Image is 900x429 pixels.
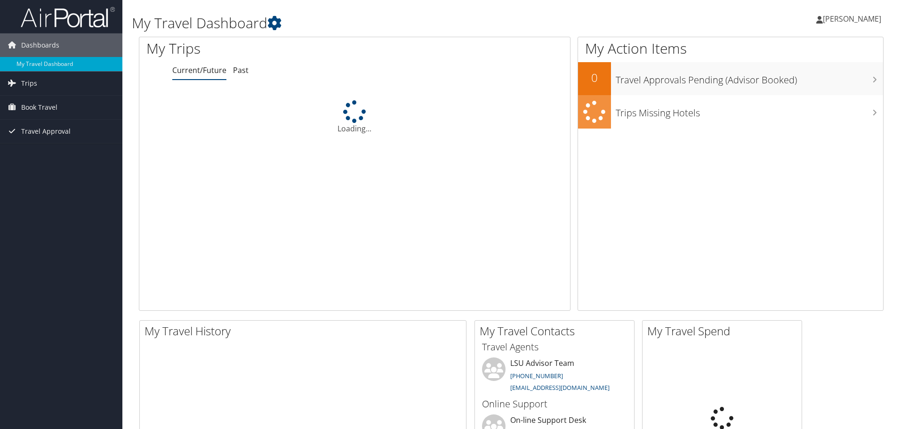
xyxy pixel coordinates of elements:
[510,383,610,392] a: [EMAIL_ADDRESS][DOMAIN_NAME]
[510,372,563,380] a: [PHONE_NUMBER]
[578,39,883,58] h1: My Action Items
[578,70,611,86] h2: 0
[233,65,249,75] a: Past
[21,72,37,95] span: Trips
[647,323,802,339] h2: My Travel Spend
[482,340,627,354] h3: Travel Agents
[145,323,466,339] h2: My Travel History
[132,13,638,33] h1: My Travel Dashboard
[816,5,891,33] a: [PERSON_NAME]
[477,357,632,396] li: LSU Advisor Team
[616,102,883,120] h3: Trips Missing Hotels
[482,397,627,411] h3: Online Support
[21,6,115,28] img: airportal-logo.png
[21,120,71,143] span: Travel Approval
[823,14,881,24] span: [PERSON_NAME]
[480,323,634,339] h2: My Travel Contacts
[21,33,59,57] span: Dashboards
[146,39,384,58] h1: My Trips
[578,95,883,129] a: Trips Missing Hotels
[139,100,570,134] div: Loading...
[21,96,57,119] span: Book Travel
[172,65,226,75] a: Current/Future
[578,62,883,95] a: 0Travel Approvals Pending (Advisor Booked)
[616,69,883,87] h3: Travel Approvals Pending (Advisor Booked)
